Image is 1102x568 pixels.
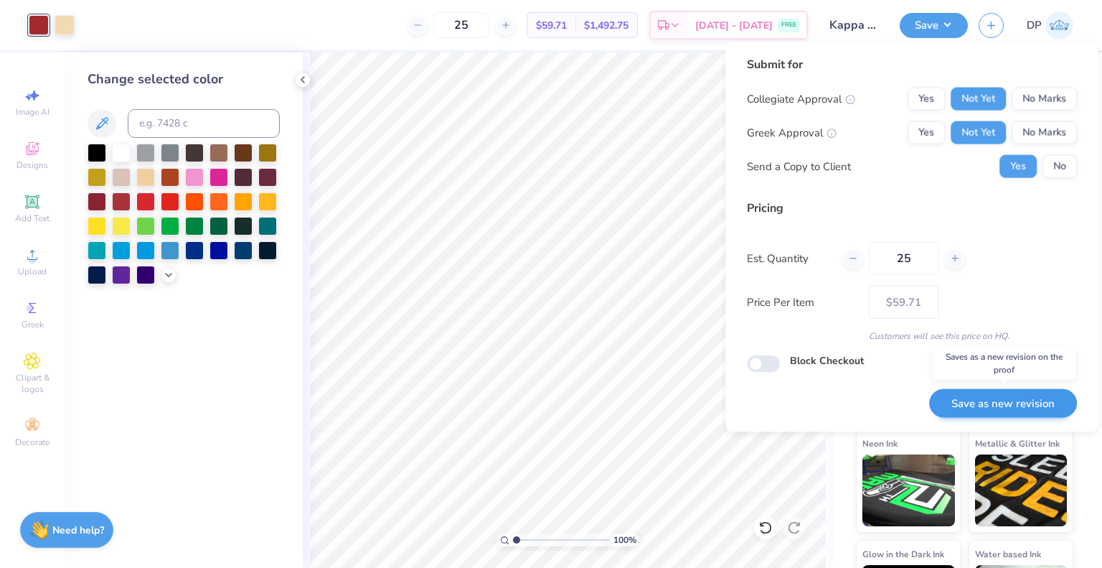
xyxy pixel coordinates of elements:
span: Neon Ink [862,436,898,451]
input: – – [433,12,489,38]
span: $1,492.75 [584,18,628,33]
div: Pricing [747,200,1077,217]
span: Image AI [16,106,50,118]
a: DP [1027,11,1073,39]
div: Greek Approval [747,124,837,141]
button: No Marks [1012,88,1077,111]
span: Metallic & Glitter Ink [975,436,1060,451]
input: e.g. 7428 c [128,109,280,138]
span: Clipart & logos [7,372,57,395]
span: 100 % [613,534,636,546]
button: Yes [908,88,945,111]
div: Submit for [747,56,1077,73]
button: Not Yet [951,121,1006,144]
button: Not Yet [951,88,1006,111]
span: Upload [18,266,47,277]
button: Yes [908,121,945,144]
label: Price Per Item [747,294,858,310]
div: Change selected color [88,70,280,89]
img: Metallic & Glitter Ink [975,455,1068,526]
span: Add Text [15,213,50,224]
span: [DATE] - [DATE] [695,18,773,33]
span: FREE [781,20,796,30]
div: Send a Copy to Client [747,158,851,174]
button: Save [900,13,968,38]
button: No Marks [1012,121,1077,144]
span: Decorate [15,437,50,448]
button: No [1042,155,1077,178]
div: Customers will see this price on HQ. [747,330,1077,343]
span: $59.71 [536,18,567,33]
strong: Need help? [52,523,104,537]
label: Est. Quantity [747,250,832,266]
img: Neon Ink [862,455,955,526]
span: Designs [17,159,48,171]
button: Save as new revision [929,388,1077,418]
input: Untitled Design [819,11,889,39]
button: Yes [999,155,1037,178]
input: – – [869,242,938,275]
span: Glow in the Dark Ink [862,546,944,562]
span: Water based Ink [975,546,1041,562]
span: Greek [22,319,44,330]
div: Saves as a new revision on the proof [933,347,1076,380]
img: Deepanshu Pandey [1045,11,1073,39]
span: DP [1027,17,1042,34]
label: Block Checkout [790,353,864,368]
div: Collegiate Approval [747,90,855,107]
